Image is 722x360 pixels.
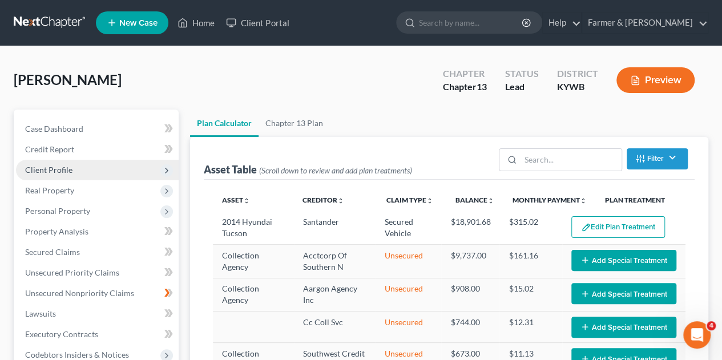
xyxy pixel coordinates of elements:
[25,206,90,216] span: Personal Property
[376,312,441,343] td: Unsecured
[25,329,98,339] span: Executory Contracts
[25,268,119,277] span: Unsecured Priority Claims
[294,212,376,245] td: Santander
[25,165,72,175] span: Client Profile
[443,67,487,80] div: Chapter
[222,196,250,204] a: Assetunfold_more
[294,312,376,343] td: Cc Coll Svc
[25,144,74,154] span: Credit Report
[707,321,716,330] span: 4
[376,212,441,245] td: Secured Vehicle
[557,67,598,80] div: District
[25,247,80,257] span: Secured Claims
[426,197,433,204] i: unfold_more
[16,324,179,345] a: Executory Contracts
[441,312,499,343] td: $744.00
[337,197,344,204] i: unfold_more
[190,110,259,137] a: Plan Calculator
[513,196,587,204] a: Monthly Paymentunfold_more
[441,245,499,278] td: $9,737.00
[441,212,499,245] td: $18,901.68
[499,212,562,245] td: $315.02
[25,350,129,359] span: Codebtors Insiders & Notices
[543,13,581,33] a: Help
[25,288,134,298] span: Unsecured Nonpriority Claims
[627,148,688,169] button: Filter
[683,321,711,349] iframe: Intercom live chat
[477,81,487,92] span: 13
[376,245,441,278] td: Unsecured
[505,80,539,94] div: Lead
[25,124,83,134] span: Case Dashboard
[419,12,523,33] input: Search by name...
[213,212,293,245] td: 2014 Hyundai Tucson
[294,245,376,278] td: Acctcorp Of Southern N
[16,139,179,160] a: Credit Report
[16,119,179,139] a: Case Dashboard
[499,312,562,343] td: $12.31
[220,13,295,33] a: Client Portal
[213,278,293,311] td: Collection Agency
[259,110,330,137] a: Chapter 13 Plan
[119,19,158,27] span: New Case
[505,67,539,80] div: Status
[259,165,412,175] span: (Scroll down to review and add plan treatments)
[499,278,562,311] td: $15.02
[172,13,220,33] a: Home
[14,71,122,88] span: [PERSON_NAME]
[386,196,433,204] a: Claim Typeunfold_more
[204,163,412,176] div: Asset Table
[571,283,676,304] button: Add Special Treatment
[571,216,665,238] button: Edit Plan Treatment
[16,242,179,262] a: Secured Claims
[571,250,676,271] button: Add Special Treatment
[25,226,88,236] span: Property Analysis
[213,245,293,278] td: Collection Agency
[616,67,695,93] button: Preview
[16,262,179,283] a: Unsecured Priority Claims
[571,317,676,338] button: Add Special Treatment
[302,196,344,204] a: Creditorunfold_more
[441,278,499,311] td: $908.00
[16,304,179,324] a: Lawsuits
[25,185,74,195] span: Real Property
[487,197,494,204] i: unfold_more
[455,196,494,204] a: Balanceunfold_more
[25,309,56,318] span: Lawsuits
[16,283,179,304] a: Unsecured Nonpriority Claims
[443,80,487,94] div: Chapter
[557,80,598,94] div: KYWB
[582,13,708,33] a: Farmer & [PERSON_NAME]
[243,197,250,204] i: unfold_more
[16,221,179,242] a: Property Analysis
[581,223,591,232] img: edit-pencil-c1479a1de80d8dea1e2430c2f745a3c6a07e9d7aa2eeffe225670001d78357a8.svg
[596,189,685,212] th: Plan Treatment
[521,149,622,171] input: Search...
[499,245,562,278] td: $161.16
[376,278,441,311] td: Unsecured
[294,278,376,311] td: Aargon Agency Inc
[580,197,587,204] i: unfold_more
